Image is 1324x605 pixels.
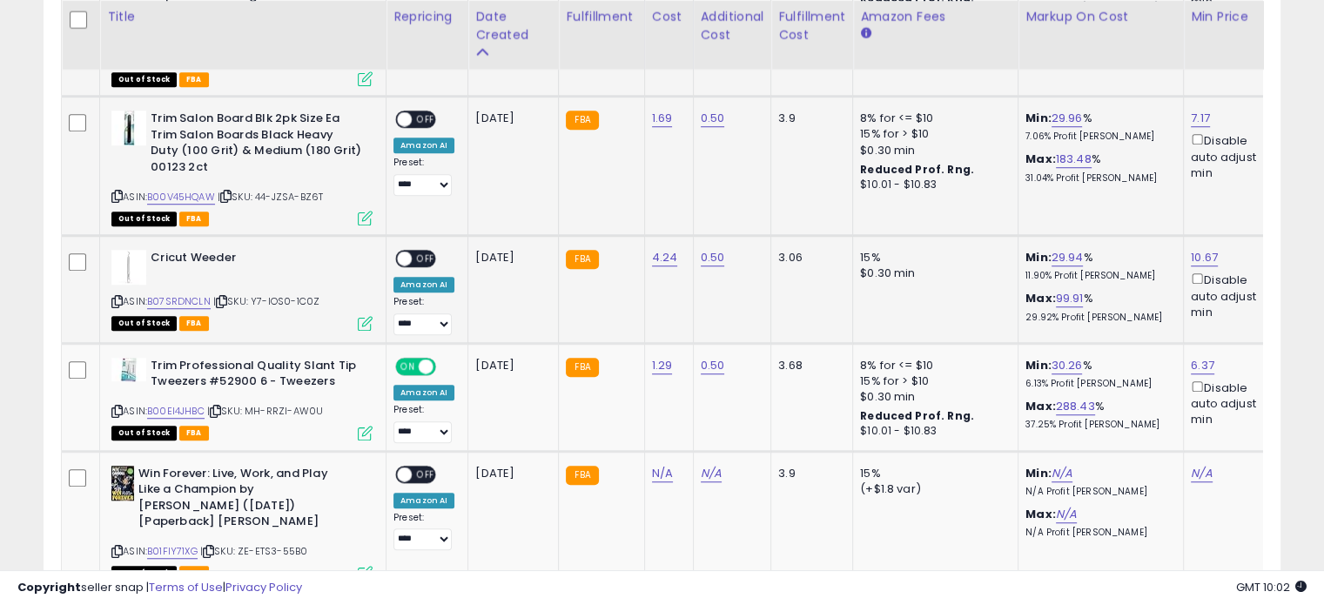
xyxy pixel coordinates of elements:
[412,467,440,481] span: OFF
[111,111,146,145] img: 31TXMAmXy1L._SL40_.jpg
[107,8,379,26] div: Title
[566,466,598,485] small: FBA
[860,408,974,423] b: Reduced Prof. Rng.
[393,8,460,26] div: Repricing
[1052,249,1084,266] a: 29.94
[1025,358,1170,390] div: %
[652,465,673,482] a: N/A
[652,249,678,266] a: 4.24
[1056,506,1077,523] a: N/A
[179,72,209,87] span: FBA
[147,544,198,559] a: B01FIY71XG
[1052,357,1083,374] a: 30.26
[412,252,440,266] span: OFF
[111,72,177,87] span: All listings that are currently out of stock and unavailable for purchase on Amazon
[111,466,134,501] img: 510IePvBaHL._SL40_.jpg
[778,466,839,481] div: 3.9
[701,465,722,482] a: N/A
[111,316,177,331] span: All listings that are currently out of stock and unavailable for purchase on Amazon
[213,294,319,308] span: | SKU: Y7-IOS0-1C0Z
[701,8,764,44] div: Additional Cost
[111,212,177,226] span: All listings that are currently out of stock and unavailable for purchase on Amazon
[1025,312,1170,324] p: 29.92% Profit [PERSON_NAME]
[207,404,323,418] span: | SKU: MH-RRZI-AW0U
[860,389,1005,405] div: $0.30 min
[652,110,673,127] a: 1.69
[1025,378,1170,390] p: 6.13% Profit [PERSON_NAME]
[1191,249,1218,266] a: 10.67
[1191,465,1212,482] a: N/A
[860,126,1005,142] div: 15% for > $10
[475,8,551,44] div: Date Created
[1056,290,1084,307] a: 99.91
[1191,8,1280,26] div: Min Price
[1236,579,1307,595] span: 2025-08-16 10:02 GMT
[1025,131,1170,143] p: 7.06% Profit [PERSON_NAME]
[179,316,209,331] span: FBA
[1025,110,1052,126] b: Min:
[566,250,598,269] small: FBA
[860,481,1005,497] div: (+$1.8 var)
[1056,151,1092,168] a: 183.48
[111,358,373,439] div: ASIN:
[566,358,598,377] small: FBA
[433,359,461,373] span: OFF
[475,111,545,126] div: [DATE]
[1052,465,1072,482] a: N/A
[1025,151,1056,167] b: Max:
[111,358,146,381] img: 31qQC+lz2uL._SL40_.jpg
[1025,357,1052,373] b: Min:
[860,111,1005,126] div: 8% for <= $10
[778,250,839,266] div: 3.06
[149,579,223,595] a: Terms of Use
[860,358,1005,373] div: 8% for <= $10
[393,138,454,153] div: Amazon AI
[1025,419,1170,431] p: 37.25% Profit [PERSON_NAME]
[147,190,215,205] a: B00V45HQAW
[778,358,839,373] div: 3.68
[111,250,373,329] div: ASIN:
[393,512,454,551] div: Preset:
[151,250,362,271] b: Cricut Weeder
[860,162,974,177] b: Reduced Prof. Rng.
[475,466,545,481] div: [DATE]
[200,544,307,558] span: | SKU: ZE-ETS3-55B0
[860,178,1005,192] div: $10.01 - $10.83
[111,250,146,285] img: 21E9VZP3J+L._SL40_.jpg
[17,579,81,595] strong: Copyright
[1025,249,1052,266] b: Min:
[397,359,419,373] span: ON
[1025,527,1170,539] p: N/A Profit [PERSON_NAME]
[1025,399,1170,431] div: %
[1025,270,1170,282] p: 11.90% Profit [PERSON_NAME]
[652,357,673,374] a: 1.29
[778,8,845,44] div: Fulfillment Cost
[1025,398,1056,414] b: Max:
[701,110,725,127] a: 0.50
[1025,250,1170,282] div: %
[1025,111,1170,143] div: %
[1025,291,1170,323] div: %
[111,426,177,440] span: All listings that are currently out of stock and unavailable for purchase on Amazon
[1191,110,1210,127] a: 7.17
[475,250,545,266] div: [DATE]
[860,143,1005,158] div: $0.30 min
[1056,398,1095,415] a: 288.43
[1191,357,1214,374] a: 6.37
[393,385,454,400] div: Amazon AI
[1025,290,1056,306] b: Max:
[860,26,870,42] small: Amazon Fees.
[393,296,454,335] div: Preset:
[1018,1,1184,70] th: The percentage added to the cost of goods (COGS) that forms the calculator for Min & Max prices.
[179,212,209,226] span: FBA
[179,426,209,440] span: FBA
[147,404,205,419] a: B00EI4JHBC
[1025,506,1056,522] b: Max:
[860,424,1005,439] div: $10.01 - $10.83
[147,294,211,309] a: B07SRDNCLN
[151,111,362,179] b: Trim Salon Board Blk 2pk Size Ea Trim Salon Boards Black Heavy Duty (100 Grit) & Medium (180 Grit...
[1025,486,1170,498] p: N/A Profit [PERSON_NAME]
[1191,270,1274,320] div: Disable auto adjust min
[1025,172,1170,185] p: 31.04% Profit [PERSON_NAME]
[1025,8,1176,26] div: Markup on Cost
